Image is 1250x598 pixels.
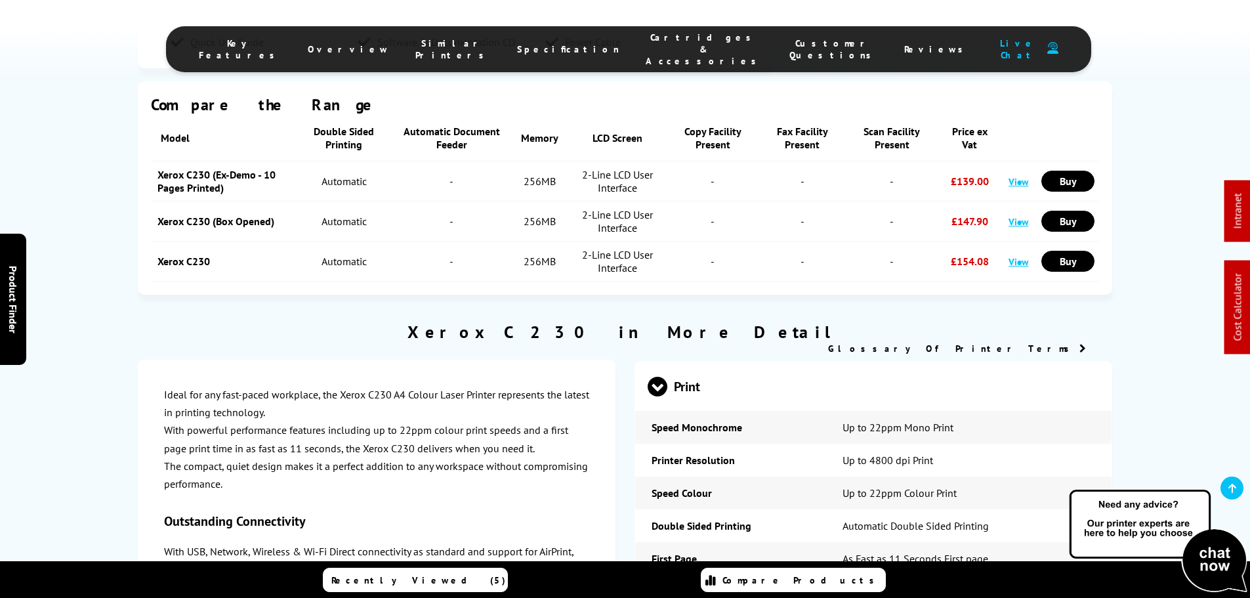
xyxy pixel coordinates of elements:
[759,115,846,161] th: Fax Facility Present
[635,444,825,477] td: Printer Resolution
[759,242,846,282] td: -
[296,202,392,242] td: Automatic
[846,202,938,242] td: -
[828,343,1086,354] a: Glossary Of Printer Terms
[635,509,825,542] td: Double Sided Printing
[138,321,1113,343] h2: Xerox C230 in More Detail
[722,574,881,586] span: Compare Products
[826,411,1112,444] td: Up to 22ppm Mono Print
[826,509,1112,542] td: Automatic Double Sided Printing
[511,202,568,242] td: 256MB
[7,265,20,333] span: Product Finder
[157,215,274,228] a: Xerox C230 (Box Opened)
[151,95,1100,115] div: Compare the Range
[164,543,589,578] p: With USB, Network, Wireless & Wi-Fi Direct connectivity as standard and support for AirPrint, Mop...
[635,477,825,509] td: Speed Colour
[392,202,511,242] td: -
[667,242,759,282] td: -
[759,202,846,242] td: -
[826,477,1112,509] td: Up to 22ppm Colour Print
[157,168,276,194] a: Xerox C230 (Ex-Demo - 10 Pages Printed)
[517,43,619,55] span: Specification
[938,115,1003,161] th: Price ex Vat
[157,255,210,268] a: Xerox C230
[1066,488,1250,595] img: Open Live Chat window
[1009,255,1028,268] a: View
[667,115,759,161] th: Copy Facility Present
[1009,215,1028,228] a: View
[296,161,392,202] td: Automatic
[164,386,589,421] p: Ideal for any fast-paced workplace, the Xerox C230 A4 Colour Laser Printer represents the latest ...
[164,421,589,457] p: With powerful performance features including up to 22ppm colour print speeds and a first page pri...
[296,242,392,282] td: Automatic
[568,115,667,161] th: LCD Screen
[826,444,1112,477] td: Up to 4800 dpi Print
[759,161,846,202] td: -
[511,115,568,161] th: Memory
[164,513,589,530] h3: Outstanding Connectivity
[151,115,296,161] th: Model
[635,542,825,575] td: First Page
[1047,42,1058,54] img: user-headset-duotone.svg
[938,161,1003,202] td: £139.00
[667,161,759,202] td: -
[846,161,938,202] td: -
[511,242,568,282] td: 256MB
[1231,194,1244,229] a: Intranet
[331,574,506,586] span: Recently Viewed (5)
[701,568,886,592] a: Compare Products
[392,161,511,202] td: -
[846,242,938,282] td: -
[164,458,589,493] p: The compact, quiet design makes it a perfect addition to any workspace without compromising perfo...
[296,115,392,161] th: Double Sided Printing
[1041,171,1094,192] a: Buy
[648,362,1100,411] span: Print
[568,202,667,242] td: 2-Line LCD User Interface
[392,115,511,161] th: Automatic Document Feeder
[846,115,938,161] th: Scan Facility Present
[1231,274,1244,341] a: Cost Calculator
[1041,251,1094,272] a: Buy
[568,161,667,202] td: 2-Line LCD User Interface
[904,43,970,55] span: Reviews
[511,161,568,202] td: 256MB
[646,32,763,67] span: Cartridges & Accessories
[1041,211,1094,232] a: Buy
[938,202,1003,242] td: £147.90
[415,37,491,61] span: Similar Printers
[392,242,511,282] td: -
[826,542,1112,575] td: As Fast as 11 Seconds First page
[635,411,825,444] td: Speed Monochrome
[568,242,667,282] td: 2-Line LCD User Interface
[996,37,1041,61] span: Live Chat
[323,568,508,592] a: Recently Viewed (5)
[1009,175,1028,188] a: View
[789,37,878,61] span: Customer Questions
[938,242,1003,282] td: £154.08
[199,37,281,61] span: Key Features
[308,43,389,55] span: Overview
[667,202,759,242] td: -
